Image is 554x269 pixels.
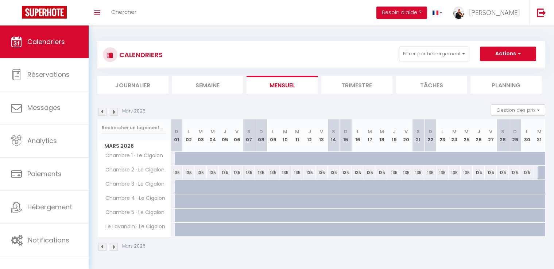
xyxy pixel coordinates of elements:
[464,128,469,135] abbr: M
[255,166,267,179] div: 135
[99,194,167,202] span: Chambre 4 · Le Cigalon
[521,166,533,179] div: 135
[480,47,536,61] button: Actions
[279,119,291,152] th: 10
[219,119,231,152] th: 05
[321,76,392,94] li: Trimestre
[99,152,165,160] span: Chambre 1 · Le Cigalon
[449,166,461,179] div: 135
[247,128,251,135] abbr: S
[473,166,485,179] div: 135
[396,76,467,94] li: Tâches
[231,119,243,152] th: 06
[198,128,203,135] abbr: M
[452,128,457,135] abbr: M
[283,128,287,135] abbr: M
[27,169,62,178] span: Paiements
[388,166,400,179] div: 135
[195,119,207,152] th: 03
[368,128,372,135] abbr: M
[27,70,70,79] span: Réservations
[501,128,504,135] abbr: S
[513,128,517,135] abbr: D
[489,128,492,135] abbr: V
[27,103,61,112] span: Messages
[429,128,432,135] abbr: D
[224,128,226,135] abbr: J
[303,166,315,179] div: 135
[470,76,542,94] li: Planning
[172,76,243,94] li: Semaine
[171,166,183,179] div: 135
[424,166,436,179] div: 135
[364,166,376,179] div: 135
[22,6,67,19] img: Super Booking
[235,128,239,135] abbr: V
[28,236,69,245] span: Notifications
[267,166,279,179] div: 135
[497,119,509,152] th: 28
[99,166,166,174] span: Chambre 2 · Le Cigalon
[328,119,340,152] th: 14
[537,8,546,17] img: logout
[469,8,520,17] span: [PERSON_NAME]
[243,166,255,179] div: 135
[417,128,420,135] abbr: S
[437,166,449,179] div: 135
[99,209,166,217] span: Chambre 5 · Le Cigalon
[272,128,274,135] abbr: L
[352,119,364,152] th: 16
[291,166,303,179] div: 135
[497,166,509,179] div: 135
[521,119,533,152] th: 30
[424,119,436,152] th: 22
[187,128,190,135] abbr: L
[364,119,376,152] th: 17
[400,166,412,179] div: 135
[400,119,412,152] th: 20
[449,119,461,152] th: 24
[509,119,521,152] th: 29
[183,166,195,179] div: 135
[388,119,400,152] th: 19
[412,119,424,152] th: 21
[295,128,299,135] abbr: M
[243,119,255,152] th: 07
[171,119,183,152] th: 01
[207,119,219,152] th: 04
[485,166,497,179] div: 135
[99,223,167,231] span: Le Lavandin · Le Cigalon
[376,166,388,179] div: 135
[537,128,542,135] abbr: M
[526,128,528,135] abbr: L
[122,108,146,115] p: Mars 2026
[393,128,396,135] abbr: J
[328,166,340,179] div: 135
[303,119,315,152] th: 12
[117,47,163,63] h3: CALENDRIERS
[352,166,364,179] div: 135
[380,128,384,135] abbr: M
[97,76,168,94] li: Journalier
[533,119,545,152] th: 31
[461,166,473,179] div: 135
[399,47,469,61] button: Filtrer par hébergement
[315,166,328,179] div: 135
[102,121,166,134] input: Rechercher un logement...
[453,7,464,19] img: ...
[315,119,328,152] th: 13
[340,119,352,152] th: 15
[376,119,388,152] th: 18
[247,76,318,94] li: Mensuel
[412,166,424,179] div: 135
[291,119,303,152] th: 11
[308,128,311,135] abbr: J
[210,128,215,135] abbr: M
[175,128,178,135] abbr: D
[259,128,263,135] abbr: D
[320,128,323,135] abbr: V
[27,202,72,211] span: Hébergement
[98,141,170,151] span: Mars 2026
[332,128,335,135] abbr: S
[195,166,207,179] div: 135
